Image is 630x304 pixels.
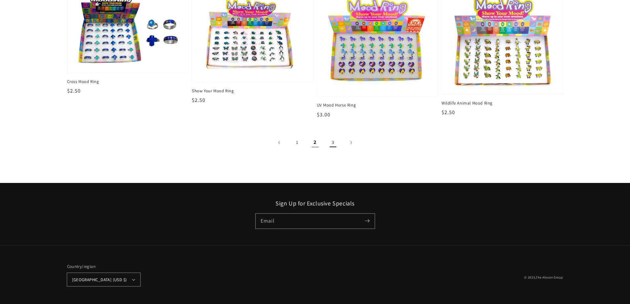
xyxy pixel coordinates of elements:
button: [GEOGRAPHIC_DATA] (USD $) [67,273,140,286]
span: Wildlife Animal Mood Ring [441,100,563,106]
span: $2.50 [192,97,205,104]
a: Next page [344,135,358,150]
span: UV Mood Horse Ring [317,102,439,108]
span: $2.50 [67,87,81,94]
span: Page 2 [308,135,322,150]
small: © 2025, [524,275,563,280]
h2: Sign Up for Exclusive Specials [67,199,563,207]
span: $2.50 [441,109,455,116]
h2: Country/region [67,263,140,270]
span: Cross Mood Ring [67,79,189,85]
a: Page 3 [326,135,340,150]
a: Page 1 [290,135,305,150]
a: The Alexon Group [536,275,563,280]
span: $3.00 [317,111,330,118]
button: Subscribe [360,214,375,228]
a: Previous page [272,135,287,150]
nav: Pagination [67,135,563,150]
span: Show Your Mood Ring [192,88,314,94]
